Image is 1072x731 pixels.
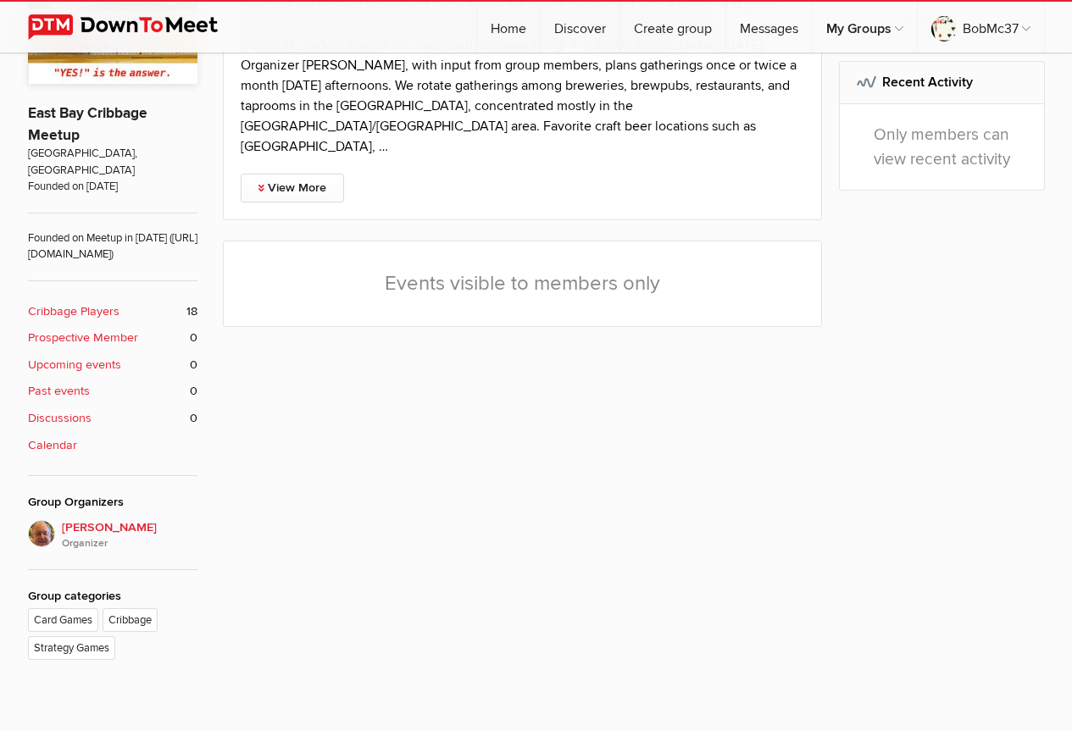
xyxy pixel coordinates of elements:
[28,587,197,606] div: Group categories
[28,436,77,455] b: Calendar
[541,2,619,53] a: Discover
[28,213,197,263] span: Founded on Meetup in [DATE] ([URL][DOMAIN_NAME])
[726,2,812,53] a: Messages
[28,179,197,195] span: Founded on [DATE]
[28,302,119,321] b: Cribbage Players
[620,2,725,53] a: Create group
[241,174,344,202] a: View More
[28,409,92,428] b: Discussions
[62,518,197,552] span: [PERSON_NAME]
[857,62,1027,102] h2: Recent Activity
[28,493,197,512] div: Group Organizers
[28,409,197,428] a: Discussions 0
[190,382,197,401] span: 0
[28,356,121,374] b: Upcoming events
[477,2,540,53] a: Home
[28,520,55,547] img: Terry H
[28,329,138,347] b: Prospective Member
[918,2,1044,53] a: BobMc37
[813,2,917,53] a: My Groups
[28,302,197,321] a: Cribbage Players 18
[28,520,197,552] a: [PERSON_NAME]Organizer
[28,436,197,455] a: Calendar
[28,382,197,401] a: Past events 0
[190,329,197,347] span: 0
[223,241,823,327] div: Events visible to members only
[28,14,244,40] img: DownToMeet
[62,536,197,551] i: Organizer
[28,146,197,179] span: [GEOGRAPHIC_DATA], [GEOGRAPHIC_DATA]
[28,329,197,347] a: Prospective Member 0
[190,356,197,374] span: 0
[186,302,197,321] span: 18
[840,104,1044,191] div: Only members can view recent activity
[28,382,90,401] b: Past events
[28,356,197,374] a: Upcoming events 0
[190,409,197,428] span: 0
